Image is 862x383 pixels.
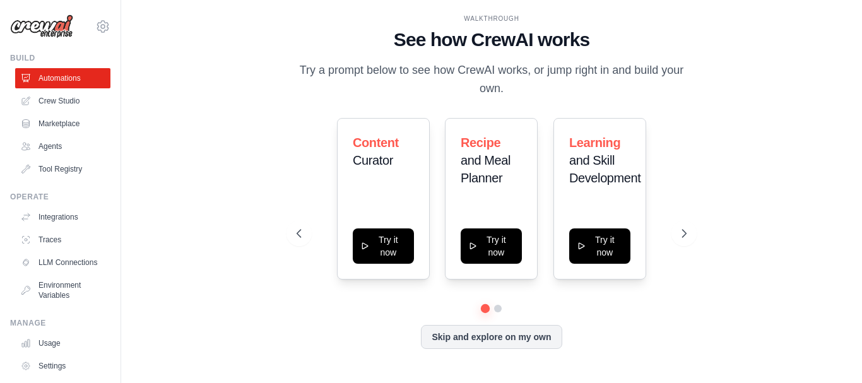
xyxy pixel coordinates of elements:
a: Traces [15,230,110,250]
a: Tool Registry [15,159,110,179]
button: Skip and explore on my own [421,325,562,349]
a: Automations [15,68,110,88]
span: and Meal Planner [461,153,511,185]
a: Integrations [15,207,110,227]
a: LLM Connections [15,252,110,273]
div: Operate [10,192,110,202]
button: Try it now [353,228,414,264]
a: Settings [15,356,110,376]
span: Recipe [461,136,500,150]
span: Content [353,136,399,150]
span: and Skill Development [569,153,641,185]
span: Learning [569,136,620,150]
span: Curator [353,153,393,167]
div: WALKTHROUGH [297,14,687,23]
button: Try it now [569,228,630,264]
img: Logo [10,15,73,38]
a: Agents [15,136,110,156]
div: Manage [10,318,110,328]
button: Try it now [461,228,522,264]
a: Marketplace [15,114,110,134]
p: Try a prompt below to see how CrewAI works, or jump right in and build your own. [297,61,687,98]
a: Environment Variables [15,275,110,305]
a: Crew Studio [15,91,110,111]
h1: See how CrewAI works [297,28,687,51]
a: Usage [15,333,110,353]
div: Build [10,53,110,63]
